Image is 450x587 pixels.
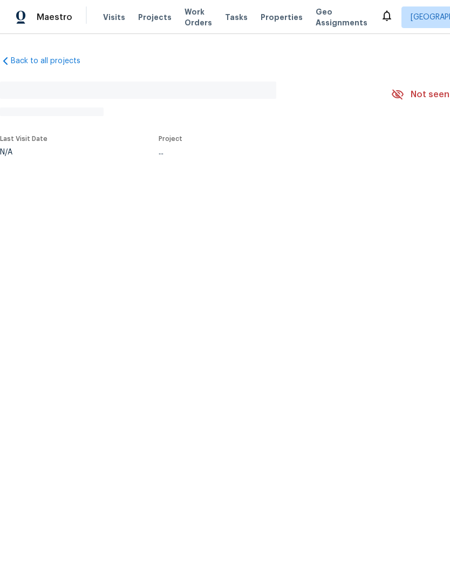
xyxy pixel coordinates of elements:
[225,14,248,21] span: Tasks
[261,12,303,23] span: Properties
[138,12,172,23] span: Projects
[37,12,72,23] span: Maestro
[316,6,367,28] span: Geo Assignments
[159,149,366,156] div: ...
[159,136,182,142] span: Project
[103,12,125,23] span: Visits
[185,6,212,28] span: Work Orders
